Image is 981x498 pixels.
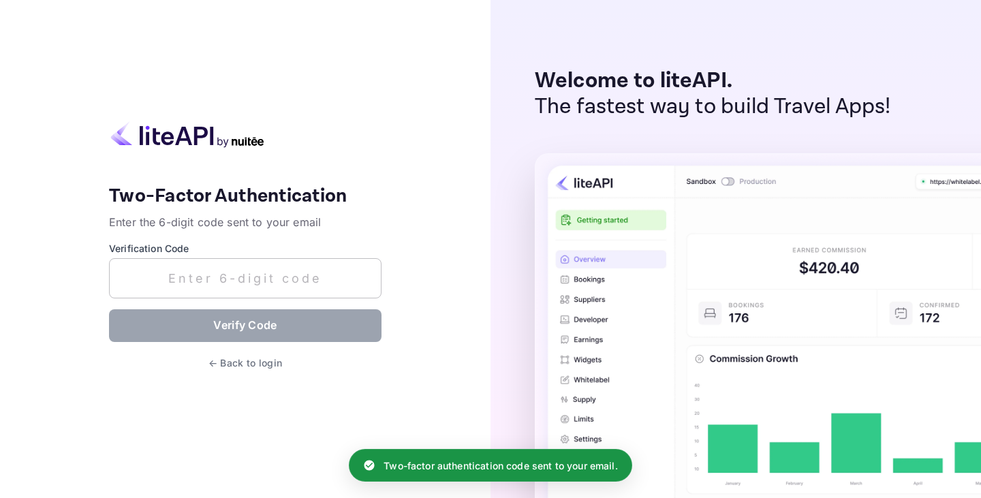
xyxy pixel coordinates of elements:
[109,185,381,208] h4: Two-Factor Authentication
[384,458,618,473] p: Two-factor authentication code sent to your email.
[109,258,381,298] input: Enter 6-digit code
[535,94,891,120] p: The fastest way to build Travel Apps!
[535,68,891,94] p: Welcome to liteAPI.
[200,350,291,377] button: ← Back to login
[109,121,266,148] img: liteapi
[109,214,381,230] p: Enter the 6-digit code sent to your email
[109,241,381,255] label: Verification Code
